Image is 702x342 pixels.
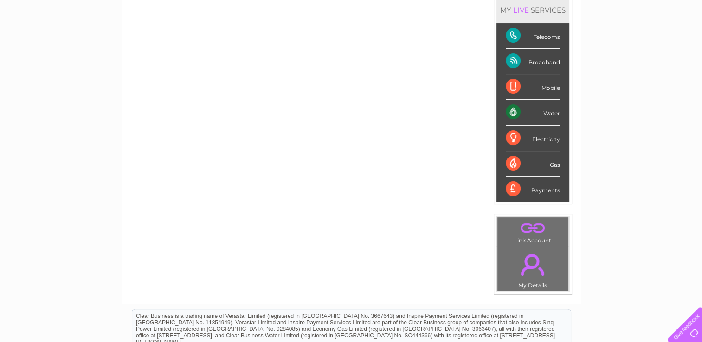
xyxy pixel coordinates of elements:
div: Broadband [506,49,560,74]
div: Clear Business is a trading name of Verastar Limited (registered in [GEOGRAPHIC_DATA] No. 3667643... [132,5,571,45]
img: logo.png [25,24,72,52]
td: My Details [497,246,569,291]
div: Electricity [506,126,560,151]
div: Payments [506,177,560,202]
a: Contact [640,39,663,46]
a: 0333 014 3131 [527,5,591,16]
div: LIVE [511,6,531,14]
div: Mobile [506,74,560,100]
div: Water [506,100,560,125]
div: Telecoms [506,23,560,49]
a: Telecoms [588,39,616,46]
a: Energy [562,39,582,46]
a: . [500,248,566,281]
td: Link Account [497,217,569,246]
div: Gas [506,151,560,177]
a: . [500,220,566,236]
a: Log out [671,39,693,46]
a: Water [539,39,556,46]
a: Blog [621,39,635,46]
